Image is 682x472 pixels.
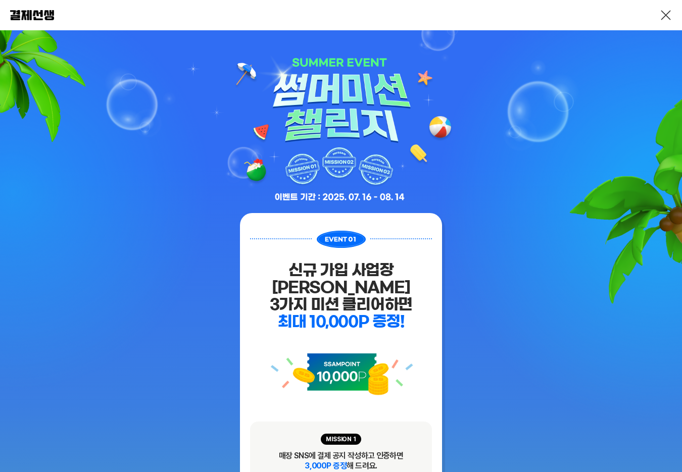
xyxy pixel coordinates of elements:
span: MISSION 1 [321,434,361,445]
span: 3,000P 증정 [305,461,347,470]
img: event_01 [250,229,432,248]
img: 결제선생 [10,10,54,20]
span: 최대 10,000P 증정! [278,314,404,329]
img: palm trees [426,30,682,457]
div: 매장 SNS에 결제 공지 작성하고 인증하면 해 드려요. [260,451,422,471]
div: 신규 가입 사업장[PERSON_NAME] 3가지 미션 클리어하면 [250,261,432,331]
img: event_icon [250,335,432,415]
